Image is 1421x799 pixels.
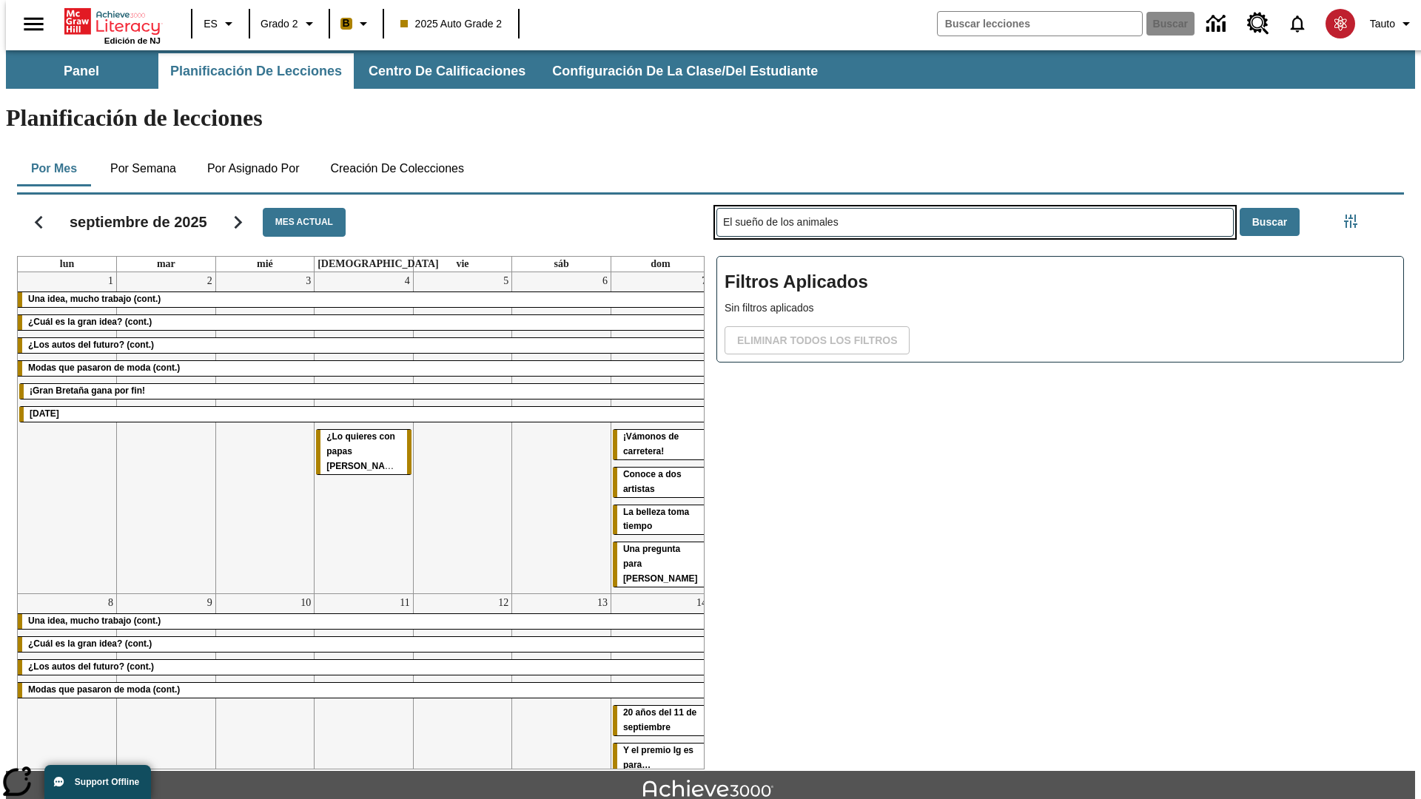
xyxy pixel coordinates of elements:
button: Buscar [1240,208,1300,237]
td: 2 de septiembre de 2025 [117,272,216,594]
div: La belleza toma tiempo [613,505,708,535]
span: B [343,14,350,33]
button: Lenguaje: ES, Selecciona un idioma [197,10,244,37]
div: Modas que pasaron de moda (cont.) [18,683,710,698]
span: ¿Lo quieres con papas fritas? [326,431,406,471]
button: Mes actual [263,208,346,237]
a: 12 de septiembre de 2025 [495,594,511,612]
div: ¡Gran Bretaña gana por fin! [19,384,708,399]
a: Centro de información [1197,4,1238,44]
span: ¿Cuál es la gran idea? (cont.) [28,317,152,327]
a: Portada [64,7,161,36]
div: Filtros Aplicados [716,256,1404,363]
div: ¿Los autos del futuro? (cont.) [18,660,710,675]
a: 10 de septiembre de 2025 [298,594,314,612]
td: 3 de septiembre de 2025 [215,272,315,594]
button: Centro de calificaciones [357,53,537,89]
span: Una idea, mucho trabajo (cont.) [28,294,161,304]
button: Perfil/Configuración [1364,10,1421,37]
button: Por asignado por [195,151,312,186]
button: Planificación de lecciones [158,53,354,89]
span: Grado 2 [261,16,298,32]
a: domingo [648,257,673,272]
td: 10 de septiembre de 2025 [215,594,315,781]
span: ¡Gran Bretaña gana por fin! [30,385,145,396]
span: Support Offline [75,777,139,787]
button: Grado: Grado 2, Elige un grado [255,10,324,37]
td: 12 de septiembre de 2025 [413,594,512,781]
div: Subbarra de navegación [6,53,831,89]
button: Seguir [219,203,257,241]
a: 6 de septiembre de 2025 [599,272,611,290]
span: Una pregunta para Joplin [623,544,698,584]
a: 13 de septiembre de 2025 [594,594,611,612]
span: 2025 Auto Grade 2 [400,16,503,32]
span: Configuración de la clase/del estudiante [552,63,818,80]
a: 8 de septiembre de 2025 [105,594,116,612]
span: 20 años del 11 de septiembre [623,707,696,732]
span: ¡Vámonos de carretera! [623,431,679,456]
div: Una pregunta para Joplin [613,542,708,587]
span: Y el premio Ig es para… [623,745,693,770]
a: sábado [551,257,571,272]
div: ¡Vámonos de carretera! [613,430,708,459]
a: 14 de septiembre de 2025 [693,594,710,612]
a: Notificaciones [1278,4,1317,43]
span: Edición de NJ [104,36,161,45]
div: Una idea, mucho trabajo (cont.) [18,614,710,629]
a: 2 de septiembre de 2025 [204,272,215,290]
span: Tauto [1370,16,1395,32]
div: ¿Cuál es la gran idea? (cont.) [18,637,710,652]
td: 6 de septiembre de 2025 [512,272,611,594]
button: Boost El color de la clase es anaranjado claro. Cambiar el color de la clase. [335,10,378,37]
a: 3 de septiembre de 2025 [303,272,314,290]
a: viernes [453,257,471,272]
button: Configuración de la clase/del estudiante [540,53,830,89]
p: Sin filtros aplicados [725,300,1396,316]
span: ¿Los autos del futuro? (cont.) [28,661,154,672]
span: Modas que pasaron de moda (cont.) [28,684,180,695]
td: 8 de septiembre de 2025 [18,594,117,781]
input: Buscar campo [938,12,1142,36]
div: ¿Los autos del futuro? (cont.) [18,338,710,353]
a: 9 de septiembre de 2025 [204,594,215,612]
a: miércoles [254,257,276,272]
div: ¿Cuál es la gran idea? (cont.) [18,315,710,330]
div: Calendario [5,189,705,769]
div: ¿Lo quieres con papas fritas? [316,430,411,474]
div: Subbarra de navegación [6,50,1415,89]
span: Planificación de lecciones [170,63,342,80]
a: Centro de recursos, Se abrirá en una pestaña nueva. [1238,4,1278,44]
div: Una idea, mucho trabajo (cont.) [18,292,710,307]
button: Regresar [20,203,58,241]
button: Por semana [98,151,188,186]
span: Día del Trabajo [30,408,59,419]
button: Support Offline [44,765,151,799]
span: Una idea, mucho trabajo (cont.) [28,616,161,626]
div: Portada [64,5,161,45]
td: 11 de septiembre de 2025 [315,594,414,781]
span: Panel [64,63,99,80]
span: ¿Cuál es la gran idea? (cont.) [28,638,152,649]
span: ES [204,16,218,32]
span: Centro de calificaciones [369,63,525,80]
a: lunes [57,257,77,272]
td: 4 de septiembre de 2025 [315,272,414,594]
button: Creación de colecciones [318,151,476,186]
td: 13 de septiembre de 2025 [512,594,611,781]
button: Por mes [17,151,91,186]
a: 11 de septiembre de 2025 [397,594,412,612]
td: 1 de septiembre de 2025 [18,272,117,594]
a: 4 de septiembre de 2025 [402,272,413,290]
div: Buscar [705,189,1404,769]
span: Modas que pasaron de moda (cont.) [28,363,180,373]
button: Panel [7,53,155,89]
div: Y el premio Ig es para… [613,744,708,773]
div: Modas que pasaron de moda (cont.) [18,361,710,376]
button: Escoja un nuevo avatar [1317,4,1364,43]
td: 14 de septiembre de 2025 [611,594,710,781]
h1: Planificación de lecciones [6,104,1415,132]
span: Conoce a dos artistas [623,469,682,494]
a: jueves [315,257,442,272]
div: 20 años del 11 de septiembre [613,706,708,735]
